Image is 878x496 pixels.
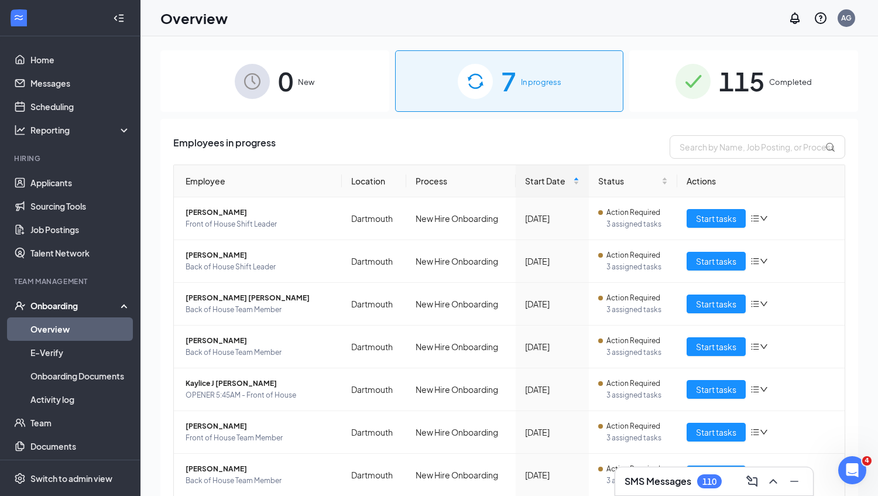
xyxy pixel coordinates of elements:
span: Action Required [606,335,660,347]
button: Start tasks [687,380,746,399]
a: Scheduling [30,95,131,118]
span: bars [750,427,760,437]
a: Documents [30,435,131,458]
button: ChevronUp [764,472,783,491]
span: [PERSON_NAME] [186,207,332,218]
span: down [760,257,768,265]
span: down [760,300,768,308]
th: Process [406,165,515,197]
td: New Hire Onboarding [406,368,515,411]
svg: QuestionInfo [814,11,828,25]
td: Dartmouth [342,454,407,496]
div: Reporting [30,124,131,136]
span: Completed [769,76,812,88]
span: bars [750,214,760,223]
a: Sourcing Tools [30,194,131,218]
td: New Hire Onboarding [406,411,515,454]
svg: UserCheck [14,300,26,312]
div: [DATE] [525,212,579,225]
span: Front of House Team Member [186,432,332,444]
div: Onboarding [30,300,121,312]
svg: WorkstreamLogo [13,12,25,23]
span: Start tasks [696,297,736,310]
td: New Hire Onboarding [406,326,515,368]
div: [DATE] [525,297,579,310]
div: 110 [702,477,716,487]
a: Activity log [30,388,131,411]
svg: Analysis [14,124,26,136]
svg: ChevronUp [766,474,780,488]
a: Onboarding Documents [30,364,131,388]
h3: SMS Messages [625,475,691,488]
a: Home [30,48,131,71]
span: Start tasks [696,383,736,396]
span: In progress [521,76,561,88]
span: bars [750,342,760,351]
span: 3 assigned tasks [606,347,668,358]
span: Front of House Shift Leader [186,218,332,230]
div: Hiring [14,153,128,163]
svg: Collapse [113,12,125,24]
span: Action Required [606,463,660,475]
svg: Settings [14,473,26,484]
button: Start tasks [687,295,746,313]
div: [DATE] [525,468,579,481]
span: 3 assigned tasks [606,475,668,487]
td: Dartmouth [342,368,407,411]
a: Talent Network [30,241,131,265]
td: Dartmouth [342,197,407,240]
span: 3 assigned tasks [606,261,668,273]
span: [PERSON_NAME] [186,335,332,347]
th: Location [342,165,407,197]
td: Dartmouth [342,326,407,368]
span: bars [750,256,760,266]
span: down [760,385,768,394]
span: 3 assigned tasks [606,304,668,316]
span: 3 assigned tasks [606,432,668,444]
a: Applicants [30,171,131,194]
td: New Hire Onboarding [406,283,515,326]
span: [PERSON_NAME] [186,420,332,432]
span: 3 assigned tasks [606,218,668,230]
span: Back of House Team Member [186,475,332,487]
div: [DATE] [525,383,579,396]
span: bars [750,385,760,394]
td: New Hire Onboarding [406,454,515,496]
svg: Minimize [787,474,801,488]
button: Start tasks [687,423,746,442]
a: Overview [30,317,131,341]
span: New [298,76,314,88]
span: Start tasks [696,340,736,353]
span: down [760,343,768,351]
a: Team [30,411,131,435]
td: Dartmouth [342,411,407,454]
span: [PERSON_NAME] [186,463,332,475]
a: SurveysCrown [30,458,131,481]
span: Start tasks [696,255,736,268]
span: Status [598,175,659,187]
button: Minimize [785,472,804,491]
span: bars [750,299,760,309]
span: 7 [501,61,516,101]
td: Dartmouth [342,240,407,283]
span: Kaylice J [PERSON_NAME] [186,378,332,389]
span: [PERSON_NAME] [186,249,332,261]
svg: Notifications [788,11,802,25]
span: 4 [862,456,872,466]
div: [DATE] [525,426,579,439]
span: down [760,428,768,436]
span: Back of House Team Member [186,347,332,358]
span: 115 [719,61,764,101]
td: New Hire Onboarding [406,240,515,283]
div: [DATE] [525,340,579,353]
button: Start tasks [687,466,746,484]
div: AG [841,13,852,23]
button: Start tasks [687,209,746,228]
span: Action Required [606,292,660,304]
button: ComposeMessage [743,472,762,491]
iframe: Intercom live chat [838,456,866,484]
span: 0 [278,61,293,101]
span: Action Required [606,207,660,218]
button: Start tasks [687,337,746,356]
span: Back of House Team Member [186,304,332,316]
